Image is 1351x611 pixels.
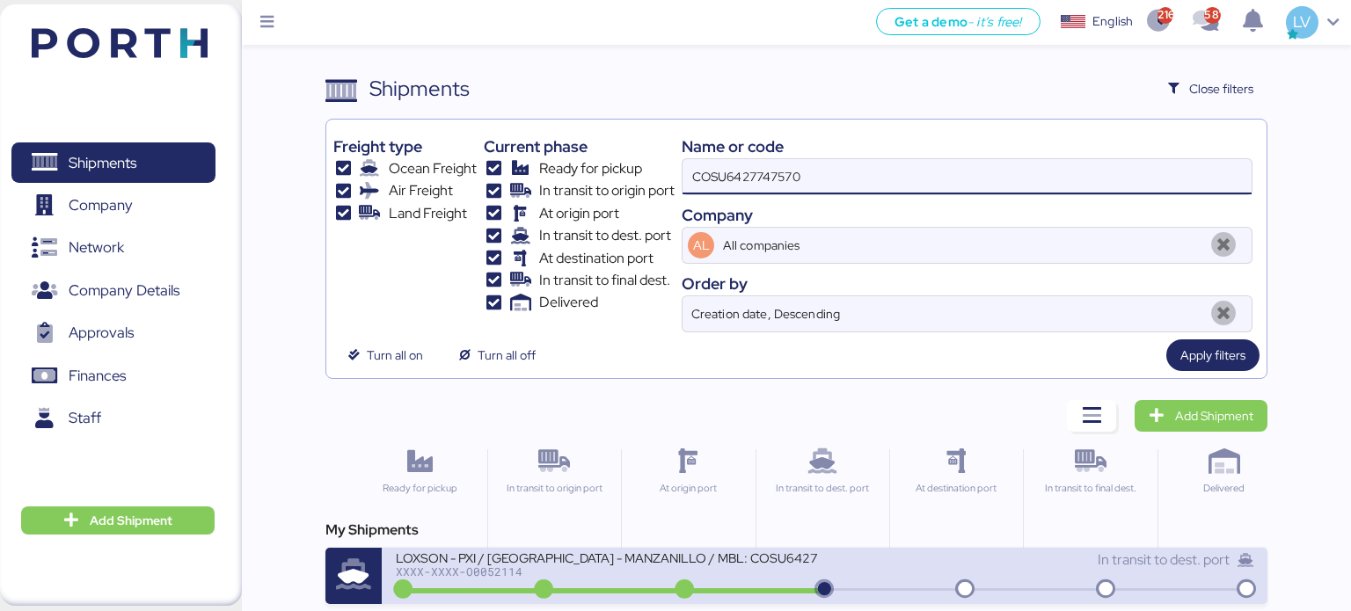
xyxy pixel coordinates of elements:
button: Add Shipment [21,506,215,535]
div: At destination port [897,481,1015,496]
span: Ready for pickup [539,158,642,179]
span: Close filters [1189,78,1253,99]
span: Air Freight [389,180,453,201]
div: Name or code [682,135,1252,158]
span: In transit to origin port [539,180,675,201]
span: Apply filters [1180,345,1245,366]
div: Freight type [333,135,477,158]
span: At origin port [539,203,619,224]
a: Approvals [11,313,215,353]
a: Shipments [11,142,215,183]
span: Staff [69,405,101,431]
div: At origin port [629,481,747,496]
span: LV [1293,11,1311,33]
button: Menu [252,8,282,38]
div: In transit to final dest. [1031,481,1149,496]
span: AL [693,236,710,255]
div: Current phase [484,135,675,158]
span: Land Freight [389,203,467,224]
a: Add Shipment [1135,400,1267,432]
span: Shipments [69,150,136,176]
div: My Shipments [325,520,1268,541]
div: XXXX-XXXX-O0052114 [396,565,818,578]
span: Company [69,193,133,218]
button: Turn all on [333,339,437,371]
span: Company Details [69,278,179,303]
span: Ocean Freight [389,158,477,179]
span: In transit to dest. port [539,225,671,246]
button: Turn all off [444,339,550,371]
div: Shipments [369,73,470,105]
div: Ready for pickup [361,481,479,496]
div: LOXSON - PXI / [GEOGRAPHIC_DATA] - MANZANILLO / MBL: COSU6427747570 - HBL: CSSE250812588/ 1X40HQ [396,549,818,564]
span: In transit to final dest. [539,270,670,291]
button: Close filters [1154,73,1268,105]
span: Turn all on [367,345,423,366]
input: AL [719,228,1202,263]
div: In transit to origin port [495,481,613,496]
span: Add Shipment [90,510,172,531]
div: Order by [682,272,1252,295]
a: Staff [11,398,215,439]
span: Network [69,235,124,260]
span: Add Shipment [1175,405,1253,426]
div: Delivered [1165,481,1283,496]
span: At destination port [539,248,654,269]
div: English [1092,12,1133,31]
span: Finances [69,363,126,389]
a: Company Details [11,271,215,311]
span: In transit to dest. port [1098,550,1230,569]
a: Company [11,185,215,226]
div: In transit to dest. port [763,481,881,496]
span: Approvals [69,320,134,346]
span: Turn all off [478,345,536,366]
a: Finances [11,356,215,396]
button: Apply filters [1166,339,1260,371]
a: Network [11,228,215,268]
span: Delivered [539,292,598,313]
div: Company [682,203,1252,227]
